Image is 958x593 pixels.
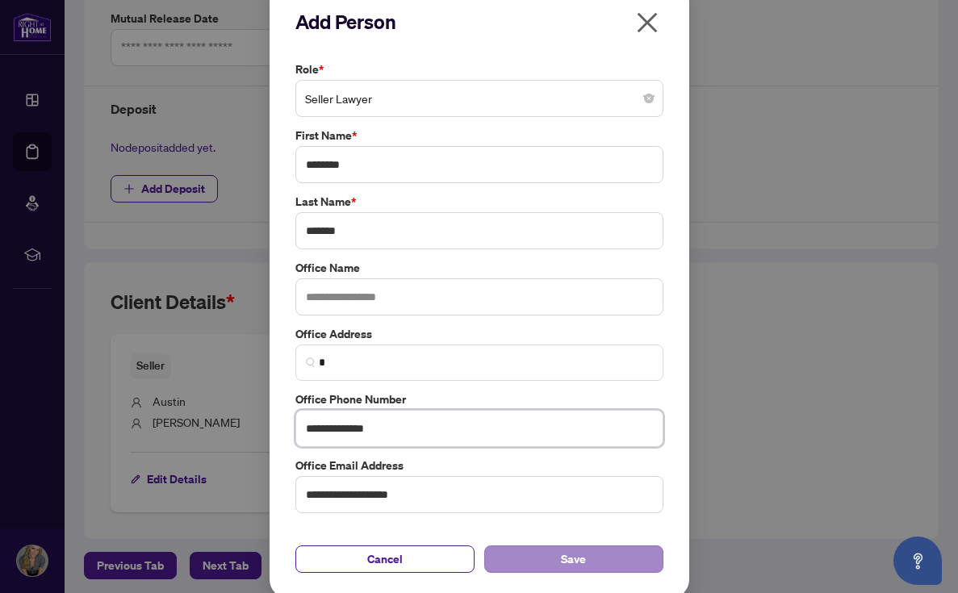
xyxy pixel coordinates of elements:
span: close-circle [644,94,654,103]
span: close [634,10,660,35]
button: Cancel [295,545,475,573]
span: Seller Lawyer [305,83,654,114]
button: Open asap [893,537,942,585]
label: Office Address [295,325,663,343]
label: Office Name [295,259,663,277]
button: Save [484,545,663,573]
img: search_icon [306,357,316,367]
label: Role [295,61,663,78]
label: Last Name [295,193,663,211]
label: Office Phone Number [295,390,663,408]
label: First Name [295,127,663,144]
h2: Add Person [295,9,663,35]
label: Office Email Address [295,457,663,474]
span: Cancel [367,546,403,572]
span: Save [561,546,586,572]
